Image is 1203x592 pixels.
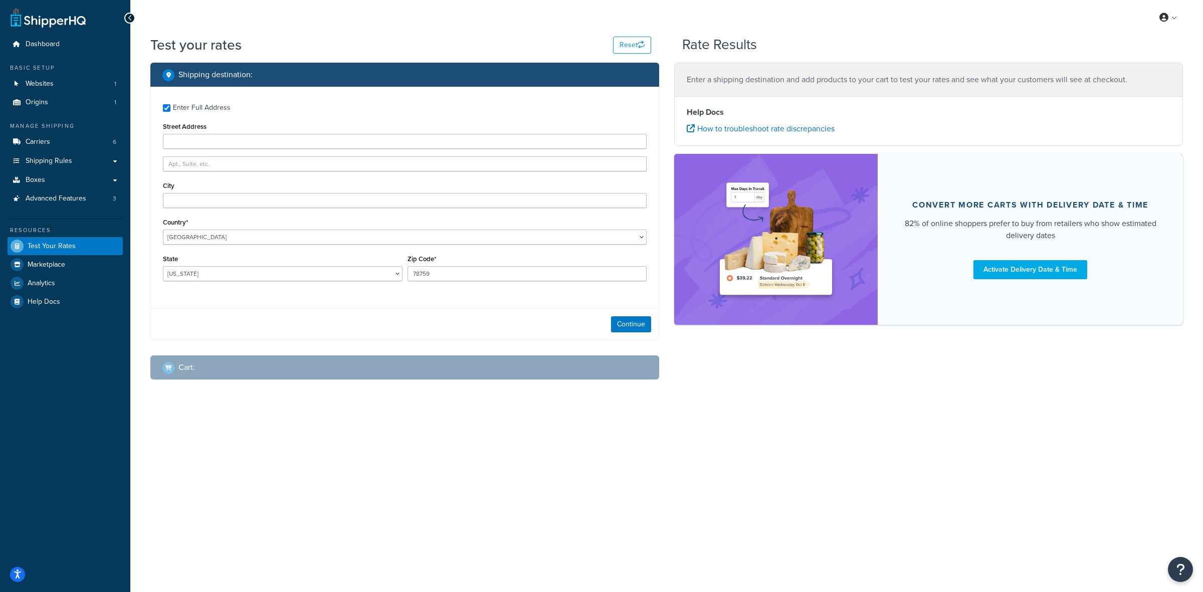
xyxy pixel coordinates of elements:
a: Origins1 [8,93,123,112]
li: Origins [8,93,123,112]
span: Marketplace [28,261,65,269]
span: Boxes [26,176,45,184]
div: Manage Shipping [8,122,123,130]
div: 82% of online shoppers prefer to buy from retailers who show estimated delivery dates [902,218,1159,242]
input: Apt., Suite, etc. [163,156,647,171]
span: Shipping Rules [26,157,72,165]
span: Test Your Rates [28,242,76,251]
a: Marketplace [8,256,123,274]
span: Carriers [26,138,50,146]
button: Open Resource Center [1168,557,1193,582]
a: Shipping Rules [8,152,123,170]
span: Advanced Features [26,194,86,203]
a: Analytics [8,274,123,292]
a: Carriers6 [8,133,123,151]
h1: Test your rates [150,35,242,55]
span: Help Docs [28,298,60,306]
div: Enter Full Address [173,101,231,115]
span: 3 [113,194,116,203]
a: How to troubleshoot rate discrepancies [687,123,835,134]
input: Enter Full Address [163,104,170,112]
a: Dashboard [8,35,123,54]
span: Analytics [28,279,55,288]
div: Resources [8,226,123,235]
a: Test Your Rates [8,237,123,255]
button: Reset [613,37,651,54]
p: Enter a shipping destination and add products to your cart to test your rates and see what your c... [687,73,1170,87]
div: Basic Setup [8,64,123,72]
a: Help Docs [8,293,123,311]
img: feature-image-ddt-36eae7f7280da8017bfb280eaccd9c446f90b1fe08728e4019434db127062ab4.png [713,169,839,310]
li: Websites [8,75,123,93]
span: Websites [26,80,54,88]
li: Advanced Features [8,189,123,208]
h2: Rate Results [682,37,757,53]
label: Country* [163,219,188,226]
label: City [163,182,174,189]
a: Boxes [8,171,123,189]
label: Street Address [163,123,207,130]
h4: Help Docs [687,106,1170,118]
span: Dashboard [26,40,60,49]
a: Websites1 [8,75,123,93]
li: Carriers [8,133,123,151]
span: 1 [114,98,116,107]
span: 6 [113,138,116,146]
h2: Cart : [178,363,195,372]
label: State [163,255,178,263]
a: Advanced Features3 [8,189,123,208]
span: 1 [114,80,116,88]
label: Zip Code* [408,255,436,263]
span: Origins [26,98,48,107]
h2: Shipping destination : [178,70,253,79]
div: Convert more carts with delivery date & time [912,200,1148,210]
a: Activate Delivery Date & Time [973,260,1087,279]
button: Continue [611,316,651,332]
